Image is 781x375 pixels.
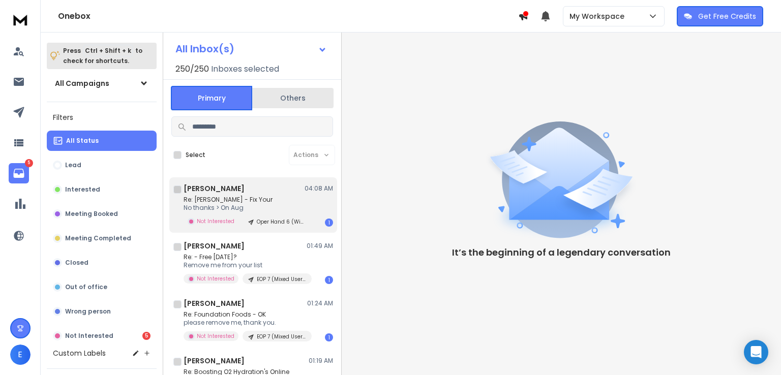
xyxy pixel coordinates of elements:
p: Out of office [65,283,107,291]
span: 250 / 250 [175,63,209,75]
button: Lead [47,155,157,175]
p: EOP 7 (Mixed Users and Lists) [257,333,306,340]
h3: Filters [47,110,157,124]
h1: [PERSON_NAME] [184,298,245,308]
p: Meeting Booked [65,210,118,218]
button: Not Interested5 [47,326,157,346]
a: 5 [9,163,29,183]
button: Meeting Completed [47,228,157,248]
p: Closed [65,259,88,267]
div: 1 [325,218,333,227]
button: Interested [47,179,157,200]
p: 01:49 AM [307,242,333,250]
p: 01:24 AM [307,299,333,307]
p: Not Interested [197,217,234,225]
button: Meeting Booked [47,204,157,224]
h1: Onebox [58,10,518,22]
button: Out of office [47,277,157,297]
p: Lead [65,161,81,169]
p: Not Interested [197,332,234,340]
p: Re: - Free [DATE]? [184,253,306,261]
p: Remove me from your list [184,261,306,269]
p: Get Free Credits [698,11,756,21]
img: logo [10,10,31,29]
p: Wrong person [65,307,111,316]
p: Interested [65,185,100,194]
label: Select [186,151,205,159]
h1: All Inbox(s) [175,44,234,54]
h1: All Campaigns [55,78,109,88]
p: 01:19 AM [309,357,333,365]
span: Ctrl + Shift + k [83,45,133,56]
button: All Status [47,131,157,151]
p: Not Interested [65,332,113,340]
h1: [PERSON_NAME] [184,356,245,366]
p: EOP 7 (Mixed Users and Lists) [257,275,306,283]
p: All Status [66,137,99,145]
p: Re: Foundation Foods - OK [184,310,306,319]
div: Open Intercom Messenger [744,340,768,364]
div: 1 [325,333,333,341]
p: It’s the beginning of a legendary conversation [452,245,671,260]
p: Meeting Completed [65,234,131,242]
p: My Workspace [569,11,628,21]
button: Others [252,87,334,109]
button: Closed [47,253,157,273]
p: 5 [25,159,33,167]
p: Not Interested [197,275,234,283]
p: Press to check for shortcuts. [63,46,142,66]
button: E [10,345,31,365]
div: 5 [142,332,151,340]
button: Get Free Credits [677,6,763,26]
p: Oper Hand 6 (Winner content) [257,218,306,226]
p: Re: [PERSON_NAME] - Fix Your [184,196,306,204]
button: Wrong person [47,301,157,322]
h1: [PERSON_NAME] [184,241,245,251]
h3: Inboxes selected [211,63,279,75]
button: All Campaigns [47,73,157,93]
button: Primary [171,86,252,110]
h1: [PERSON_NAME] [184,183,245,194]
h3: Custom Labels [53,348,106,358]
button: All Inbox(s) [167,39,335,59]
div: 1 [325,276,333,284]
p: 04:08 AM [305,184,333,193]
p: No thanks > On Aug [184,204,306,212]
p: please remove me, thank you. [184,319,306,327]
